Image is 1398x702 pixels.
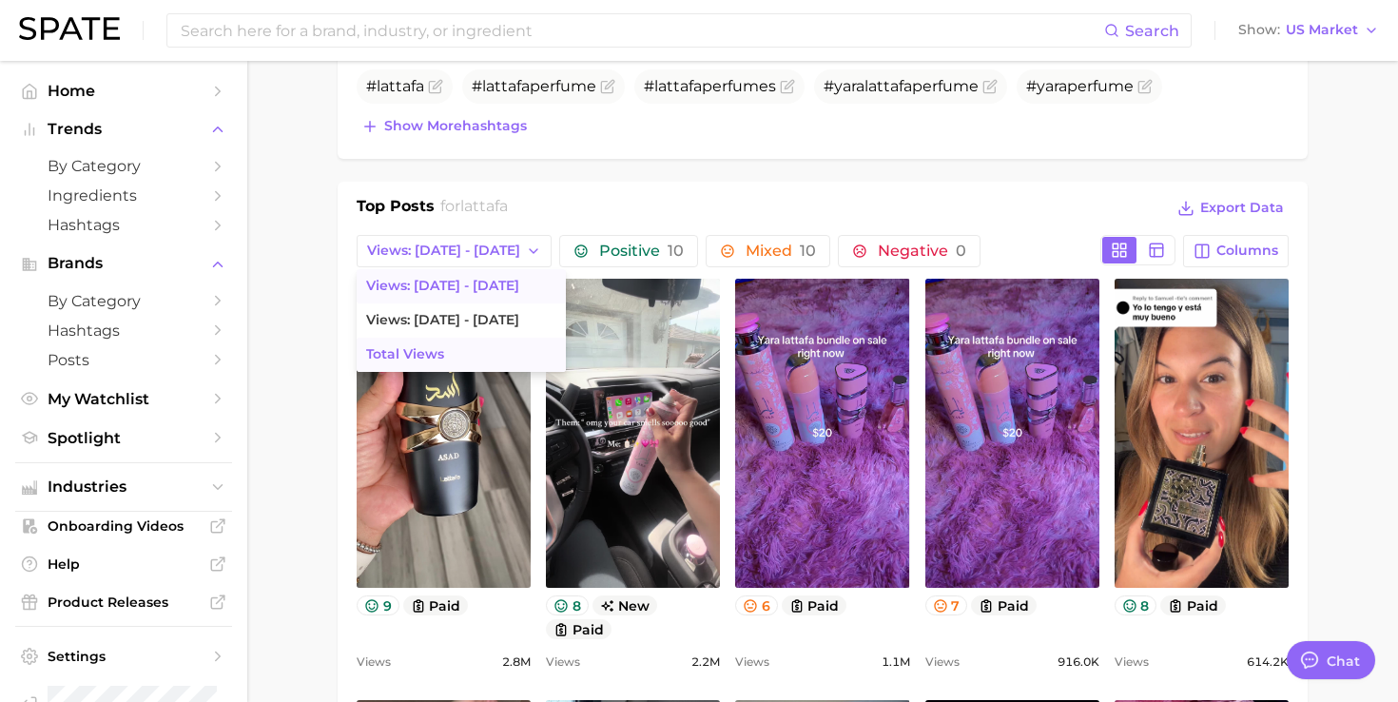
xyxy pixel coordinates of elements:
button: Industries [15,473,232,501]
button: 9 [357,595,399,615]
a: by Category [15,151,232,181]
span: Views [925,651,960,673]
button: Flag as miscategorized or irrelevant [1137,79,1153,94]
span: 916.0k [1058,651,1099,673]
button: Flag as miscategorized or irrelevant [982,79,998,94]
span: Ingredients [48,186,200,205]
span: Hashtags [48,216,200,234]
button: Flag as miscategorized or irrelevant [780,79,795,94]
button: 8 [546,595,589,615]
span: Industries [48,478,200,496]
h1: Top Posts [357,195,435,224]
span: new [592,595,658,615]
a: Settings [15,642,232,671]
span: Home [48,82,200,100]
span: Positive [599,244,684,259]
input: Search here for a brand, industry, or ingredient [179,14,1104,47]
button: paid [403,595,469,615]
button: paid [1160,595,1226,615]
span: Onboarding Videos [48,517,200,535]
a: Onboarding Videos [15,512,232,540]
a: My Watchlist [15,384,232,414]
button: Columns [1183,235,1289,267]
span: Settings [48,648,200,665]
button: Views: [DATE] - [DATE] [357,235,552,267]
span: Hashtags [48,322,200,340]
button: 8 [1115,595,1157,615]
span: Views [735,651,769,673]
span: # [366,77,424,95]
a: Hashtags [15,316,232,345]
button: 7 [925,595,968,615]
span: 614.2k [1247,651,1289,673]
span: Posts [48,351,200,369]
span: Views [1115,651,1149,673]
ul: Views: [DATE] - [DATE] [357,269,566,372]
a: Ingredients [15,181,232,210]
button: Brands [15,249,232,278]
button: Show morehashtags [357,113,532,140]
span: Mixed [746,244,816,259]
span: lattafa [654,77,702,95]
span: Negative [878,244,966,259]
a: by Category [15,286,232,316]
a: Spotlight [15,423,232,453]
span: 1.1m [882,651,910,673]
span: Views: [DATE] - [DATE] [366,312,519,328]
span: Columns [1216,243,1278,259]
a: Home [15,76,232,106]
span: Search [1125,22,1179,40]
span: 0 [956,242,966,260]
span: Export Data [1200,200,1284,216]
span: Views [546,651,580,673]
span: Brands [48,255,200,272]
button: Flag as miscategorized or irrelevant [428,79,443,94]
img: SPATE [19,17,120,40]
span: US Market [1286,25,1358,35]
span: Views [357,651,391,673]
span: # perfumes [644,77,776,95]
a: Help [15,550,232,578]
a: Hashtags [15,210,232,240]
a: Product Releases [15,588,232,616]
span: by Category [48,157,200,175]
span: Spotlight [48,429,200,447]
span: 2.8m [502,651,531,673]
span: by Category [48,292,200,310]
span: Show more hashtags [384,118,527,134]
button: paid [971,595,1037,615]
span: Total Views [366,346,444,362]
span: lattafa [377,77,424,95]
span: My Watchlist [48,390,200,408]
button: Flag as miscategorized or irrelevant [600,79,615,94]
span: lattafa [864,77,912,95]
button: 6 [735,595,778,615]
span: Help [48,556,200,573]
span: Product Releases [48,594,200,611]
span: Views: [DATE] - [DATE] [366,278,519,294]
h2: for [440,195,508,224]
button: paid [782,595,847,615]
span: Show [1238,25,1280,35]
button: Export Data [1173,195,1289,222]
a: Posts [15,345,232,375]
span: #yaraperfume [1026,77,1134,95]
span: 10 [800,242,816,260]
button: paid [546,619,612,639]
button: ShowUS Market [1233,18,1384,43]
span: Trends [48,121,200,138]
span: lattafa [460,197,508,215]
span: #yara perfume [824,77,979,95]
button: Trends [15,115,232,144]
span: Views: [DATE] - [DATE] [367,243,520,259]
span: 10 [668,242,684,260]
span: lattafa [482,77,530,95]
span: # perfume [472,77,596,95]
span: 2.2m [691,651,720,673]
